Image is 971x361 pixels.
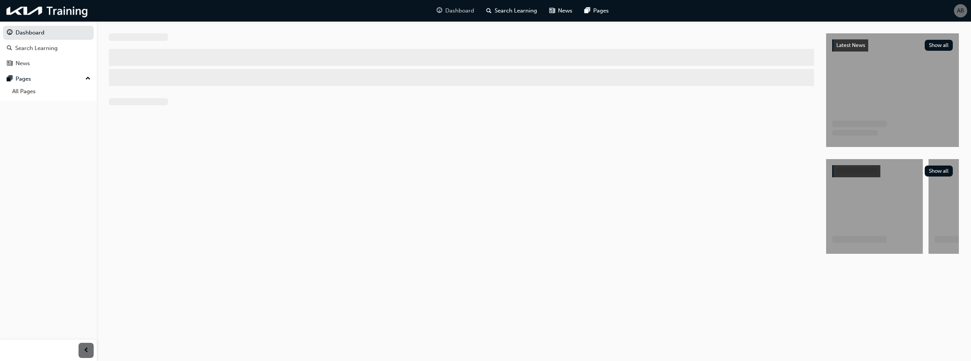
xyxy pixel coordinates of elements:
[832,39,953,52] a: Latest NewsShow all
[7,60,13,67] span: news-icon
[925,40,953,51] button: Show all
[925,166,953,177] button: Show all
[549,6,555,16] span: news-icon
[558,6,572,15] span: News
[543,3,578,19] a: news-iconNews
[83,346,89,355] span: prev-icon
[3,56,94,70] a: News
[9,86,94,97] a: All Pages
[584,6,590,16] span: pages-icon
[957,6,964,15] span: AB
[3,72,94,86] button: Pages
[431,3,480,19] a: guage-iconDashboard
[7,76,13,83] span: pages-icon
[832,165,953,177] a: Show all
[15,44,58,53] div: Search Learning
[16,59,30,68] div: News
[593,6,609,15] span: Pages
[16,75,31,83] div: Pages
[578,3,615,19] a: pages-iconPages
[495,6,537,15] span: Search Learning
[486,6,492,16] span: search-icon
[954,4,967,17] button: AB
[7,45,12,52] span: search-icon
[437,6,442,16] span: guage-icon
[836,42,865,48] span: Latest News
[7,30,13,36] span: guage-icon
[4,3,91,19] img: kia-training
[3,24,94,72] button: DashboardSearch LearningNews
[480,3,543,19] a: search-iconSearch Learning
[85,74,91,84] span: up-icon
[3,41,94,55] a: Search Learning
[445,6,474,15] span: Dashboard
[3,26,94,40] a: Dashboard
